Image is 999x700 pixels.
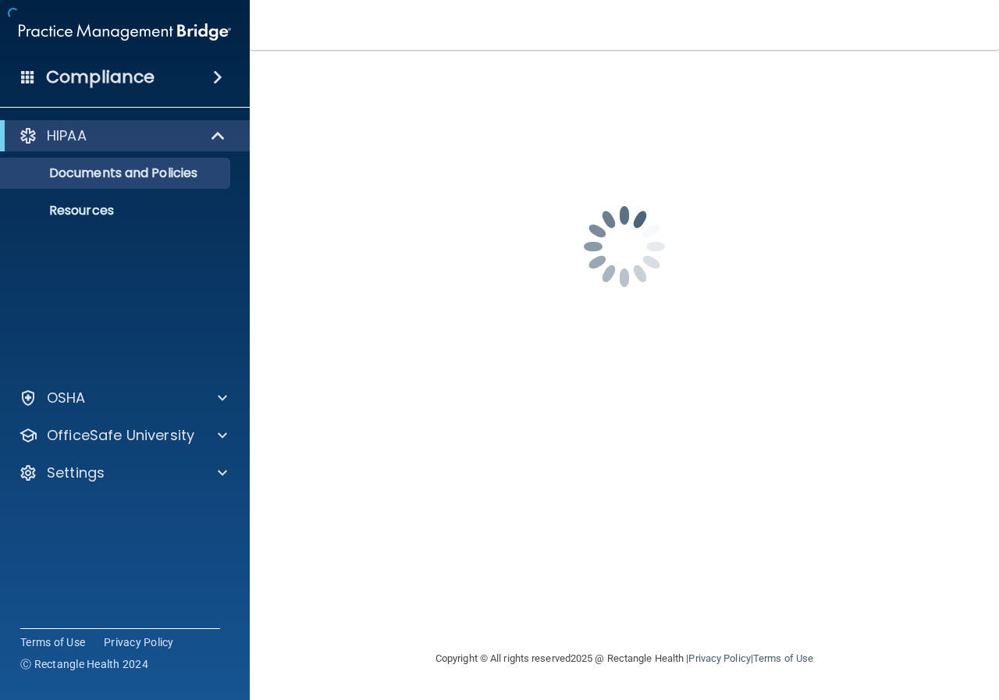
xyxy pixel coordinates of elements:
[47,126,87,145] p: HIPAA
[10,165,223,181] p: Documents and Policies
[47,389,86,407] p: OSHA
[19,464,227,482] a: Settings
[729,589,980,652] iframe: Drift Widget Chat Controller
[20,656,148,672] span: Ⓒ Rectangle Health 2024
[19,16,231,48] img: PMB logo
[688,652,750,664] a: Privacy Policy
[19,126,226,145] a: HIPAA
[104,634,174,650] a: Privacy Policy
[47,464,105,482] p: Settings
[20,634,85,650] a: Terms of Use
[546,169,702,325] img: spinner.e123f6fc.gif
[340,634,909,684] div: Copyright © All rights reserved 2025 @ Rectangle Health | |
[46,66,155,88] h4: Compliance
[47,426,194,445] p: OfficeSafe University
[19,426,227,445] a: OfficeSafe University
[10,203,223,219] p: Resources
[19,389,227,407] a: OSHA
[753,652,813,664] a: Terms of Use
